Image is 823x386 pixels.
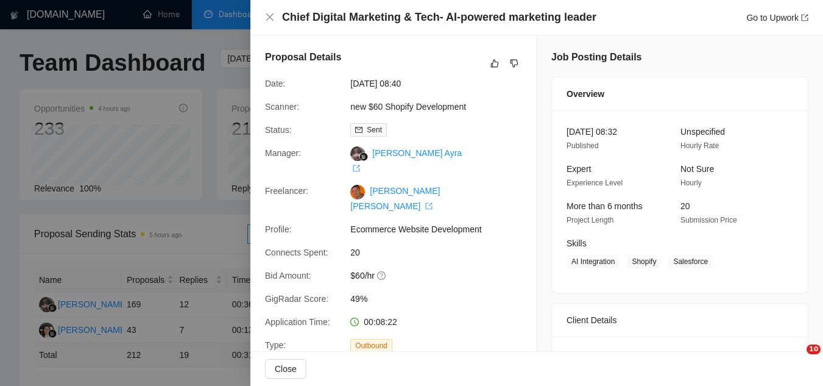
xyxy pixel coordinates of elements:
[265,317,330,327] span: Application Time:
[567,164,591,174] span: Expert
[355,126,362,134] span: mail
[807,345,821,354] span: 10
[275,362,297,376] span: Close
[425,202,433,210] span: export
[350,186,440,210] a: [PERSON_NAME] [PERSON_NAME] export
[507,56,521,71] button: dislike
[350,339,392,352] span: Outbound
[265,294,328,304] span: GigRadar Score:
[350,102,466,112] a: new $60 Shopify Development
[567,141,599,150] span: Published
[510,59,518,68] span: dislike
[364,317,397,327] span: 00:08:22
[782,345,811,374] iframe: Intercom live chat
[680,179,702,187] span: Hourly
[680,127,725,137] span: Unspecified
[350,148,462,173] a: [PERSON_NAME] Ayra export
[367,126,382,134] span: Sent
[350,246,533,259] span: 20
[282,10,596,25] h4: Chief Digital Marketing & Tech- AI-powered marketing leader
[680,216,737,224] span: Submission Price
[567,216,613,224] span: Project Length
[377,271,387,281] span: question-circle
[567,201,643,211] span: More than 6 months
[265,50,341,65] h5: Proposal Details
[265,79,285,88] span: Date:
[567,304,793,337] div: Client Details
[265,340,286,350] span: Type:
[265,148,301,158] span: Manager:
[265,186,308,196] span: Freelancer:
[265,12,275,23] button: Close
[265,271,311,281] span: Bid Amount:
[627,255,661,268] span: Shopify
[350,77,533,90] span: [DATE] 08:40
[265,224,292,234] span: Profile:
[350,292,533,306] span: 49%
[668,255,713,268] span: Salesforce
[801,14,808,21] span: export
[567,255,620,268] span: AI Integration
[350,318,359,326] span: clock-circle
[350,269,533,282] span: $60/hr
[359,152,368,161] img: gigradar-bm.png
[265,125,292,135] span: Status:
[551,50,641,65] h5: Job Posting Details
[680,201,690,211] span: 20
[265,248,328,257] span: Connects Spent:
[567,127,617,137] span: [DATE] 08:32
[265,12,275,22] span: close
[350,185,365,199] img: c1WWgwmaGevJdZ-l_Vf-CmXdbmQwVpuCq4Thkz8toRvCgf_hjs15DDqs-87B3E-w26
[746,13,808,23] a: Go to Upworkexport
[490,59,499,68] span: like
[350,223,533,236] span: Ecommerce Website Development
[567,179,623,187] span: Experience Level
[265,359,306,379] button: Close
[353,165,360,172] span: export
[567,87,604,101] span: Overview
[265,102,299,112] span: Scanner:
[680,141,719,150] span: Hourly Rate
[487,56,502,71] button: like
[567,238,587,248] span: Skills
[680,164,714,174] span: Not Sure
